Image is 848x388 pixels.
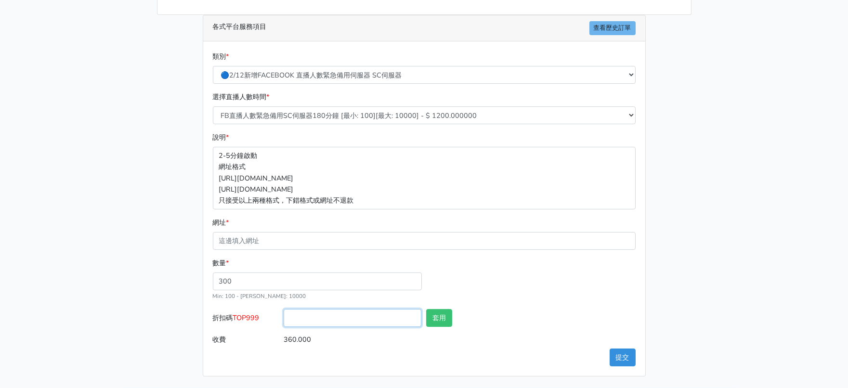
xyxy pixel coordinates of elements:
[213,147,636,209] p: 2-5分鐘啟動 網址格式 [URL][DOMAIN_NAME] [URL][DOMAIN_NAME] 只接受以上兩種格式，下錯格式或網址不退款
[213,132,229,143] label: 說明
[210,331,282,349] label: 收費
[589,21,636,35] a: 查看歷史訂單
[213,258,229,269] label: 數量
[210,309,282,331] label: 折扣碼
[213,51,229,62] label: 類別
[233,313,260,323] span: TOP999
[426,309,452,327] button: 套用
[213,232,636,250] input: 這邊填入網址
[213,91,270,103] label: 選擇直播人數時間
[203,15,645,41] div: 各式平台服務項目
[610,349,636,366] button: 提交
[213,217,229,228] label: 網址
[213,292,306,300] small: Min: 100 - [PERSON_NAME]: 10000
